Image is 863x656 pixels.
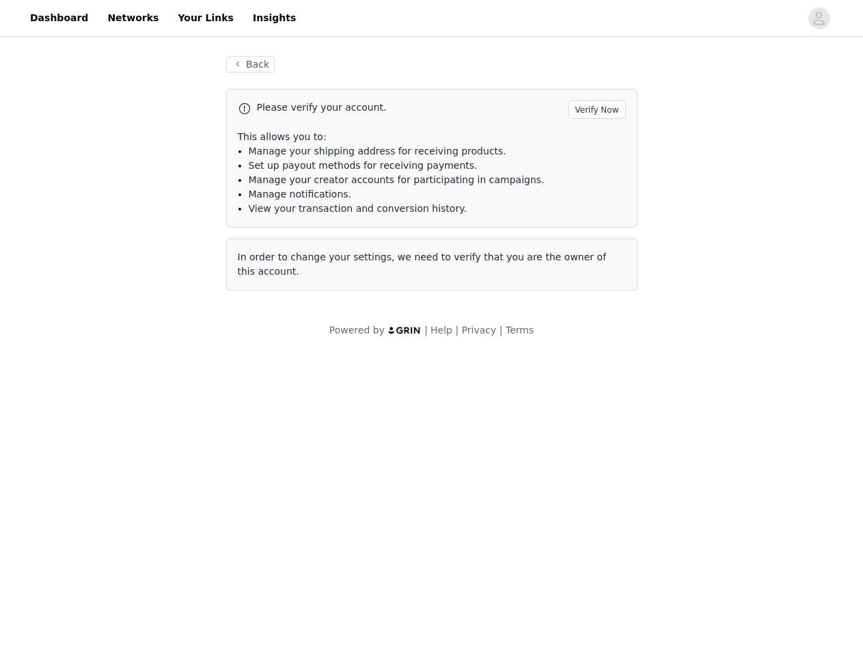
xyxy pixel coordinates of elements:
[329,325,385,336] span: Powered by
[569,100,626,119] button: Verify Now
[812,8,825,29] div: avatar
[249,146,506,156] span: Manage your shipping address for receiving products.
[226,56,275,72] button: Back
[462,325,497,336] a: Privacy
[249,189,352,200] span: Manage notifications.
[506,325,534,336] a: Terms
[249,160,478,171] span: Set up payout methods for receiving payments.
[257,100,563,115] p: Please verify your account.
[22,3,96,33] a: Dashboard
[430,325,452,336] a: Help
[424,325,428,336] span: |
[499,325,503,336] span: |
[455,325,458,336] span: |
[99,3,167,33] a: Networks
[169,3,242,33] a: Your Links
[249,174,545,185] span: Manage your creator accounts for participating in campaigns.
[238,130,626,144] p: This allows you to:
[249,203,467,214] span: View your transaction and conversion history.
[245,3,304,33] a: Insights
[238,251,607,277] span: In order to change your settings, we need to verify that you are the owner of this account.
[387,326,422,335] img: logo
